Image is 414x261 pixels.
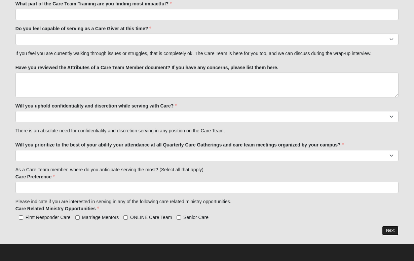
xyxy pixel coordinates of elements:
input: Senior Care [177,215,181,220]
label: Do you feel capable of serving as a Care Giver at this time? [15,25,151,32]
label: Care Related Ministry Opportunities [15,205,99,212]
a: Next [382,226,399,235]
input: Marriage Mentors [75,215,80,220]
input: First Responder Care [19,215,23,220]
label: Will you prioritize to the best of your ability your attendance at all Quarterly Care Gatherings ... [15,141,344,148]
label: Have you reviewed the Attributes of a Care Team Member document? If you have any concerns, please... [15,64,278,71]
span: Senior Care [183,215,209,220]
label: Will you uphold confidentiality and discretion while serving with Care? [15,102,177,109]
label: Care Preference [15,173,55,180]
span: Marriage Mentors [82,215,119,220]
span: ONLINE Care Team [130,215,172,220]
span: First Responder Care [26,215,71,220]
label: What part of the Care Team Training are you finding most impactful? [15,0,172,7]
input: ONLINE Care Team [123,215,128,220]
